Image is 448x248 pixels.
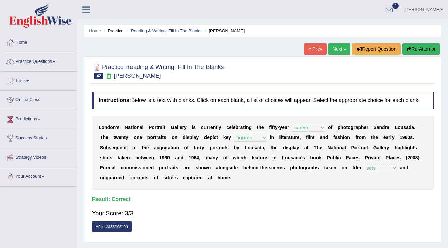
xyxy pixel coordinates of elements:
[116,125,117,130] b: '
[275,125,278,130] b: y
[264,145,265,150] b: ,
[234,145,237,150] b: b
[297,145,299,150] b: y
[405,135,408,140] b: 6
[348,125,351,130] b: o
[89,28,101,33] a: Home
[213,135,214,140] b: i
[246,125,249,130] b: n
[0,167,77,184] a: Your Account
[215,145,217,150] b: r
[339,145,342,150] b: n
[210,145,213,150] b: p
[225,145,226,150] b: t
[103,135,106,140] b: h
[182,125,184,130] b: r
[410,135,413,140] b: s
[406,145,407,150] b: i
[92,221,132,232] a: PoS Classification
[307,145,309,150] b: t
[287,125,289,130] b: r
[295,135,297,140] b: r
[107,125,110,130] b: d
[0,129,77,146] a: Success Stories
[146,145,149,150] b: e
[359,135,362,140] b: o
[185,135,187,140] b: i
[258,125,261,130] b: h
[178,125,180,130] b: l
[293,145,294,150] b: l
[125,125,128,130] b: N
[351,125,354,130] b: g
[223,135,226,140] b: k
[364,125,367,130] b: e
[251,145,254,150] b: u
[132,145,134,150] b: t
[176,145,179,150] b: n
[210,135,213,140] b: p
[358,125,361,130] b: p
[142,145,143,150] b: t
[261,145,264,150] b: a
[325,135,328,140] b: d
[113,135,115,140] b: t
[388,135,390,140] b: r
[403,125,406,130] b: s
[361,125,364,130] b: h
[152,125,155,130] b: o
[94,73,103,79] span: 42
[114,145,117,150] b: q
[142,125,143,130] b: l
[320,145,322,150] b: e
[233,125,236,130] b: e
[195,145,198,150] b: o
[395,145,398,150] b: h
[297,135,300,140] b: e
[304,43,326,55] a: « Prev
[198,145,200,150] b: r
[284,135,286,140] b: e
[113,125,116,130] b: n
[392,135,395,140] b: y
[352,43,401,55] button: Report Question
[180,125,182,130] b: e
[236,125,239,130] b: b
[165,145,166,150] b: i
[203,28,245,34] li: [PERSON_NAME]
[155,135,156,140] b: t
[204,135,207,140] b: d
[347,135,350,140] b: n
[0,110,77,127] a: Predictions
[397,145,399,150] b: i
[371,135,373,140] b: t
[288,135,291,140] b: a
[117,145,120,150] b: u
[282,125,285,130] b: e
[272,145,275,150] b: h
[171,125,174,130] b: G
[111,145,114,150] b: e
[103,145,106,150] b: u
[402,43,440,55] button: Re-Attempt
[125,145,127,150] b: t
[216,125,217,130] b: t
[100,135,103,140] b: T
[128,125,131,130] b: a
[104,125,107,130] b: n
[92,62,224,79] h2: Practice Reading & Writing: Fill In The Blanks
[159,145,162,150] b: q
[172,135,175,140] b: o
[373,135,376,140] b: h
[286,145,287,150] b: i
[162,125,164,130] b: i
[413,135,414,140] b: .
[410,145,413,150] b: h
[400,135,402,140] b: 1
[354,145,358,150] b: o
[147,135,150,140] b: p
[343,125,346,130] b: o
[99,125,102,130] b: L
[340,135,343,140] b: h
[122,145,125,150] b: n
